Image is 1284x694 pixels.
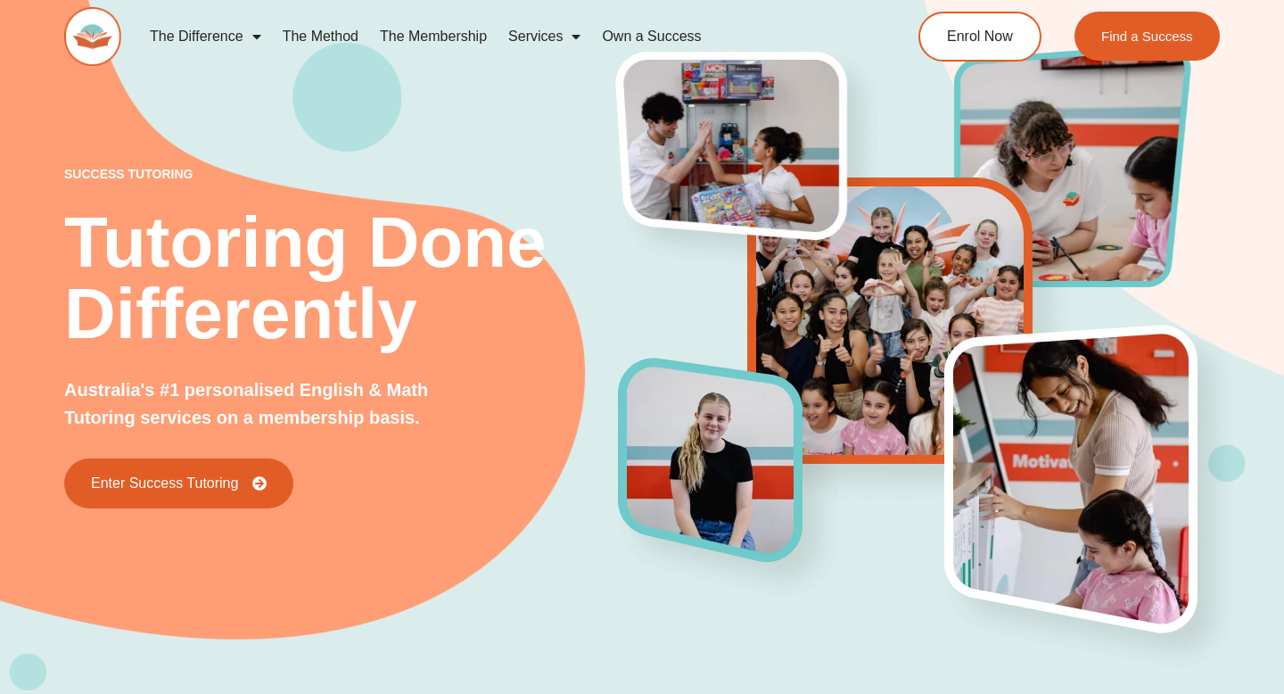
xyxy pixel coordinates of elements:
a: Enter Success Tutoring [64,459,293,508]
a: The Difference [139,16,272,57]
p: Australia's #1 personalised English & Math Tutoring services on a membership basis. [64,376,469,432]
a: Services [498,16,591,57]
span: Enrol Now [947,29,1013,44]
a: Own a Success [591,16,712,57]
h2: Tutoring Done Differently [64,207,619,350]
a: The Membership [369,16,498,57]
a: Find a Success [1074,12,1220,61]
nav: Menu [139,16,852,57]
span: Enter Success Tutoring [91,476,238,491]
span: Find a Success [1101,29,1193,43]
p: success tutoring [64,168,619,180]
a: The Method [272,16,369,57]
a: Enrol Now [918,12,1041,62]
